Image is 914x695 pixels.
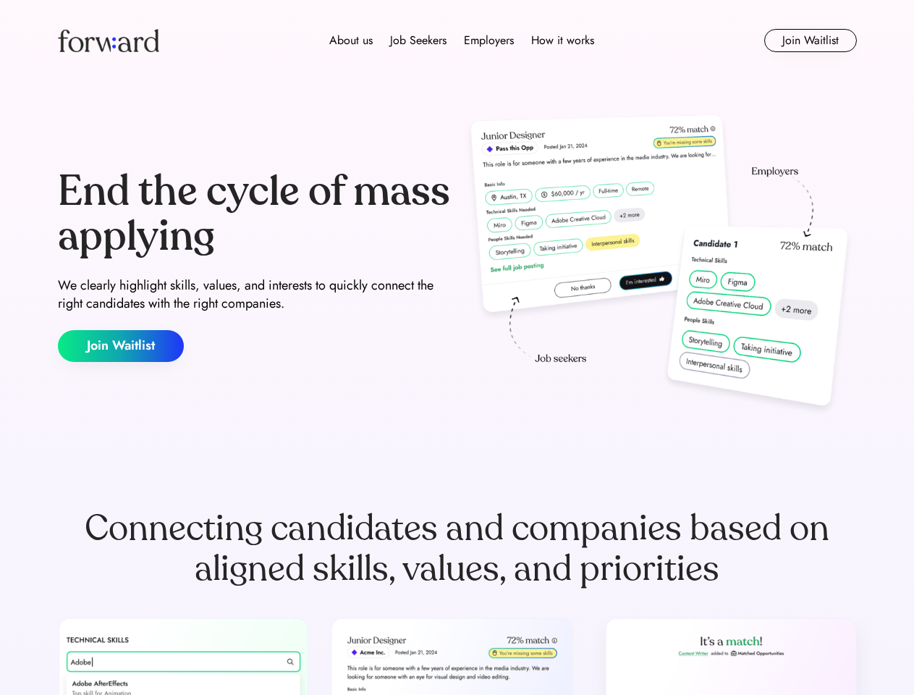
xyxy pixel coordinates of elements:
div: Connecting candidates and companies based on aligned skills, values, and priorities [58,508,857,589]
img: hero-image.png [463,110,857,421]
button: Join Waitlist [764,29,857,52]
div: About us [329,32,373,49]
button: Join Waitlist [58,330,184,362]
div: Employers [464,32,514,49]
div: We clearly highlight skills, values, and interests to quickly connect the right candidates with t... [58,277,452,313]
img: Forward logo [58,29,159,52]
div: Job Seekers [390,32,447,49]
div: End the cycle of mass applying [58,169,452,258]
div: How it works [531,32,594,49]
